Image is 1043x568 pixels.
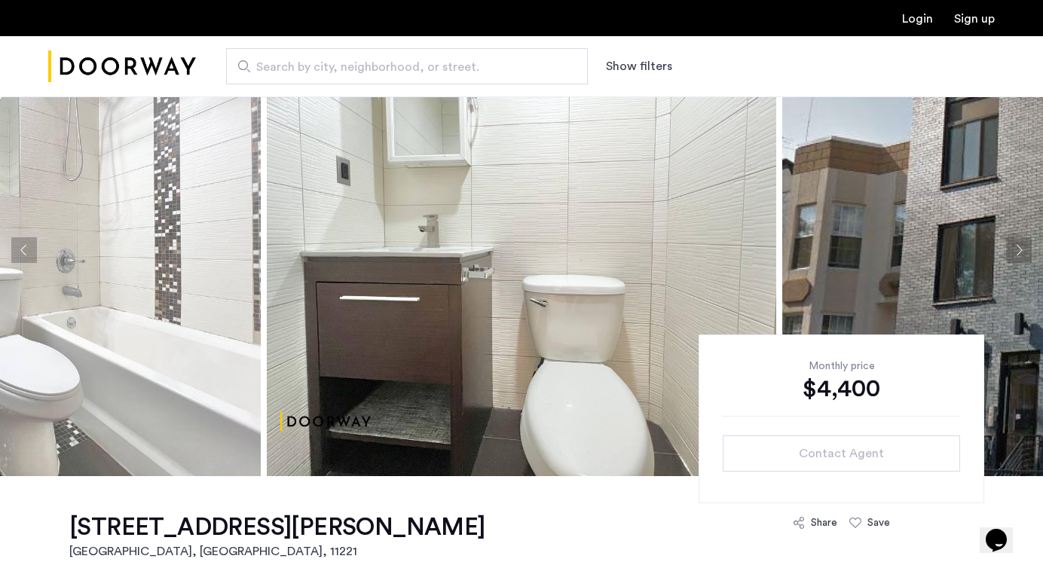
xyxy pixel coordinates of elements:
[226,48,588,84] input: Apartment Search
[256,58,546,76] span: Search by city, neighborhood, or street.
[1006,237,1032,263] button: Next apartment
[980,508,1028,553] iframe: chat widget
[811,515,837,530] div: Share
[954,13,995,25] a: Registration
[69,512,485,560] a: [STREET_ADDRESS][PERSON_NAME][GEOGRAPHIC_DATA], [GEOGRAPHIC_DATA], 11221
[723,435,960,472] button: button
[606,57,672,75] button: Show or hide filters
[11,237,37,263] button: Previous apartment
[69,542,485,560] h2: [GEOGRAPHIC_DATA], [GEOGRAPHIC_DATA] , 11221
[723,359,960,374] div: Monthly price
[799,444,884,463] span: Contact Agent
[48,38,196,95] a: Cazamio Logo
[867,515,890,530] div: Save
[48,38,196,95] img: logo
[723,374,960,404] div: $4,400
[267,24,776,476] img: apartment
[69,512,485,542] h1: [STREET_ADDRESS][PERSON_NAME]
[902,13,933,25] a: Login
